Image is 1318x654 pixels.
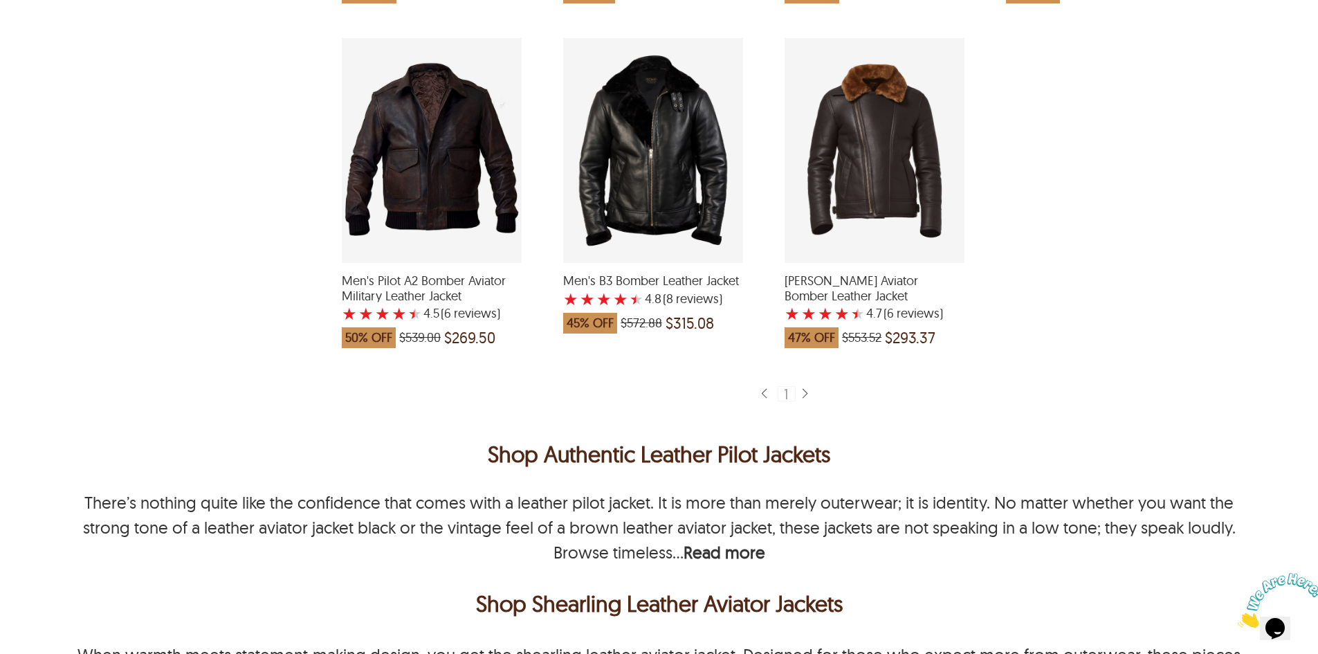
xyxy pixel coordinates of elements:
[884,307,943,320] span: )
[785,327,839,348] span: 47% OFF
[408,307,422,320] label: 5 rating
[818,307,833,320] label: 3 rating
[441,307,451,320] span: (6
[785,273,964,303] span: Eric Aviator Bomber Leather Jacket
[66,587,1252,620] h2: <p>Shop Shearling Leather Aviator Jackets</p>
[423,307,439,320] label: 4.5
[392,307,407,320] label: 4 rating
[580,292,595,306] label: 2 rating
[342,254,522,355] a: Men's Pilot A2 Bomber Aviator Military Leather Jacket with a 4.5 Star Rating 6 Product Review whi...
[66,437,1252,471] h1: Shop Authentic Leather Pilot Jackets
[645,292,661,306] label: 4.8
[358,307,374,320] label: 2 rating
[342,327,396,348] span: 50% OFF
[666,316,714,330] span: $315.08
[894,307,940,320] span: reviews
[342,307,357,320] label: 1 rating
[785,254,964,355] a: Eric Aviator Bomber Leather Jacket with a 4.666666666666667 Star Rating 6 Product Review which wa...
[663,292,673,306] span: (8
[684,542,765,563] b: Read more
[444,331,495,345] span: $269.50
[6,6,91,60] img: Chat attention grabber
[399,331,441,345] span: $539.00
[1232,567,1318,633] iframe: chat widget
[663,292,722,306] span: )
[834,307,850,320] label: 4 rating
[596,292,612,306] label: 3 rating
[563,273,743,289] span: Men's B3 Bomber Leather Jacket
[866,307,882,320] label: 4.7
[673,292,719,306] span: reviews
[83,492,1236,563] p: There’s nothing quite like the confidence that comes with a leather pilot jacket. It is more than...
[621,316,662,330] span: $572.88
[613,292,628,306] label: 4 rating
[778,386,796,401] div: 1
[563,292,578,306] label: 1 rating
[758,388,769,401] img: sprite-icon
[785,307,800,320] label: 1 rating
[342,273,522,303] span: Men's Pilot A2 Bomber Aviator Military Leather Jacket
[799,388,810,401] img: sprite-icon
[563,313,617,334] span: 45% OFF
[630,292,643,306] label: 5 rating
[69,587,1249,620] p: Shop Shearling Leather Aviator Jackets
[851,307,865,320] label: 5 rating
[885,331,935,345] span: $293.37
[884,307,894,320] span: (6
[451,307,497,320] span: reviews
[375,307,390,320] label: 3 rating
[842,331,881,345] span: $553.52
[441,307,500,320] span: )
[563,254,743,340] a: Men's B3 Bomber Leather Jacket with a 4.75 Star Rating 8 Product Review which was at a price of $...
[801,307,816,320] label: 2 rating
